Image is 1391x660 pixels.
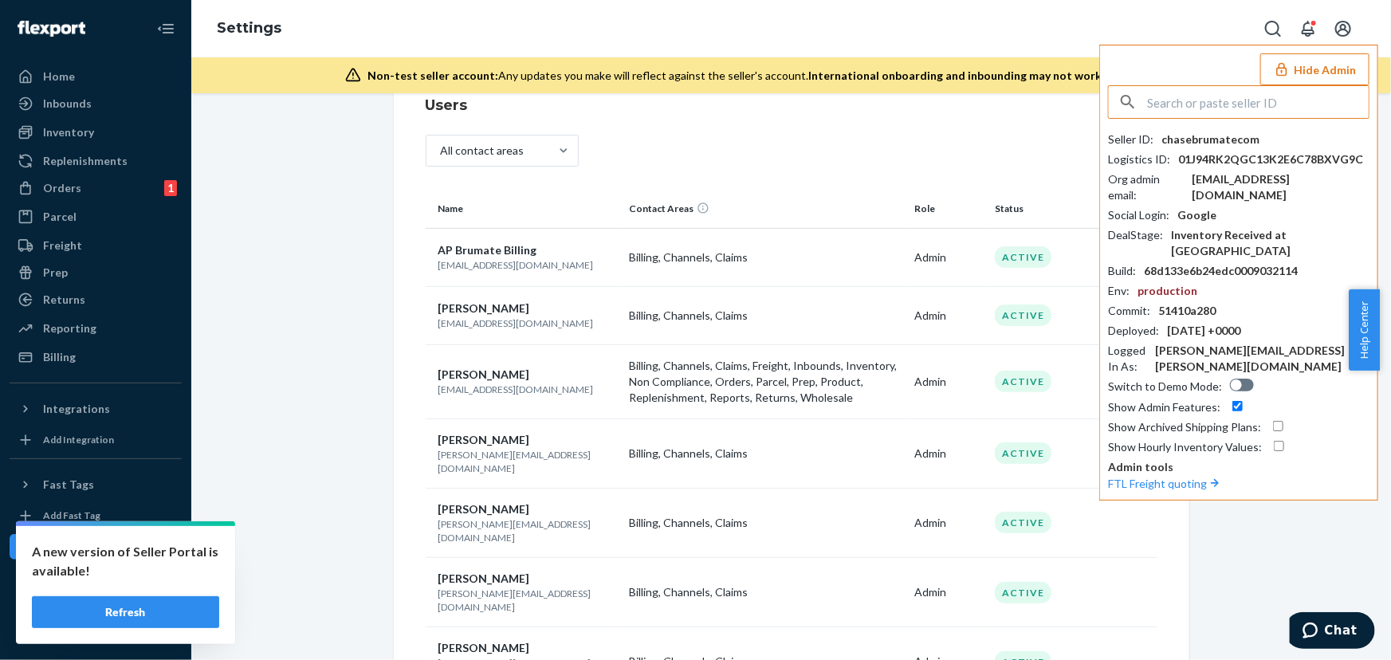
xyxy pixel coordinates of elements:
h4: Users [426,95,1157,116]
td: Admin [908,418,988,488]
div: chasebrumatecom [1161,132,1259,147]
p: Billing, Channels, Claims [629,584,902,600]
iframe: Opens a widget where you can chat to one of our agents [1290,612,1375,652]
button: Integrations [10,396,182,422]
div: Active [995,582,1051,603]
a: Replenishments [10,148,182,174]
a: Add Fast Tag [10,504,182,528]
div: Home [43,69,75,84]
div: Freight [43,238,82,253]
div: Prep [43,265,68,281]
div: All contact areas [441,143,525,159]
a: Inbounds [10,91,182,116]
p: [EMAIL_ADDRESS][DOMAIN_NAME] [438,258,617,272]
div: Active [995,442,1051,464]
div: Deployed : [1108,323,1159,339]
div: Returns [43,292,85,308]
div: Logistics ID : [1108,151,1170,167]
td: Admin [908,344,988,418]
div: Social Login : [1108,207,1169,223]
div: Inventory Received at [GEOGRAPHIC_DATA] [1171,227,1369,259]
button: Help Center [1349,289,1380,371]
ol: breadcrumbs [204,6,294,52]
button: Give Feedback [10,615,182,641]
div: Inventory [43,124,94,140]
a: Settings [217,19,281,37]
th: Role [908,190,988,228]
div: Active [995,246,1051,268]
p: Admin tools [1108,459,1369,475]
p: A new version of Seller Portal is available! [32,542,219,580]
p: Billing, Channels, Claims [629,249,902,265]
div: 68d133e6b24edc0009032114 [1144,263,1298,279]
div: 1 [164,180,177,196]
span: [PERSON_NAME] [438,502,530,516]
a: Settings [10,534,182,560]
div: Build : [1108,263,1136,279]
a: Add Integration [10,428,182,452]
div: Reporting [43,320,96,336]
a: Prep [10,260,182,285]
div: Show Hourly Inventory Values : [1108,439,1262,455]
img: Flexport logo [18,21,85,37]
div: Fast Tags [43,477,94,493]
span: [PERSON_NAME] [438,641,530,654]
th: Status [988,190,1106,228]
div: Show Archived Shipping Plans : [1108,419,1261,435]
a: Inventory [10,120,182,145]
div: Logged In As : [1108,343,1147,375]
div: Integrations [43,401,110,417]
span: International onboarding and inbounding may not work during impersonation. [808,69,1221,82]
a: Help Center [10,588,182,614]
div: [DATE] +0000 [1167,323,1240,339]
span: [PERSON_NAME] [438,433,530,446]
p: [EMAIL_ADDRESS][DOMAIN_NAME] [438,383,617,396]
p: Billing, Channels, Claims [629,308,902,324]
td: Admin [908,488,988,557]
div: production [1138,283,1197,299]
div: Commit : [1108,303,1150,319]
a: Returns [10,287,182,312]
div: Add Fast Tag [43,509,100,522]
button: Fast Tags [10,472,182,497]
span: [PERSON_NAME] [438,301,530,315]
a: Orders1 [10,175,182,201]
th: Contact Areas [623,190,908,228]
div: DealStage : [1108,227,1163,243]
div: Switch to Demo Mode : [1108,379,1222,395]
button: Close Navigation [150,13,182,45]
td: Admin [908,286,988,344]
p: Billing, Channels, Claims [629,515,902,531]
div: Active [995,304,1051,326]
th: Name [426,190,623,228]
div: [PERSON_NAME][EMAIL_ADDRESS][PERSON_NAME][DOMAIN_NAME] [1155,343,1369,375]
button: Open Search Box [1257,13,1289,45]
div: Replenishments [43,153,128,169]
div: Billing [43,349,76,365]
input: Search or paste seller ID [1147,86,1369,118]
button: Hide Admin [1260,53,1369,85]
p: [PERSON_NAME][EMAIL_ADDRESS][DOMAIN_NAME] [438,587,617,614]
p: [PERSON_NAME][EMAIL_ADDRESS][DOMAIN_NAME] [438,517,617,544]
a: Parcel [10,204,182,230]
p: Billing, Channels, Claims, Freight, Inbounds, Inventory, Non Compliance, Orders, Parcel, Prep, Pr... [629,358,902,406]
a: FTL Freight quoting [1108,477,1223,490]
div: Any updates you make will reflect against the seller's account. [367,68,1221,84]
div: Active [995,371,1051,392]
div: Google [1177,207,1216,223]
div: Org admin email : [1108,171,1185,203]
div: Add Integration [43,433,114,446]
div: Inbounds [43,96,92,112]
div: Env : [1108,283,1130,299]
div: Orders [43,180,81,196]
button: Open account menu [1327,13,1359,45]
span: [PERSON_NAME] [438,572,530,585]
div: Seller ID : [1108,132,1153,147]
span: Non-test seller account: [367,69,498,82]
td: Admin [908,228,988,286]
td: Admin [908,558,988,627]
a: Home [10,64,182,89]
a: Freight [10,233,182,258]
